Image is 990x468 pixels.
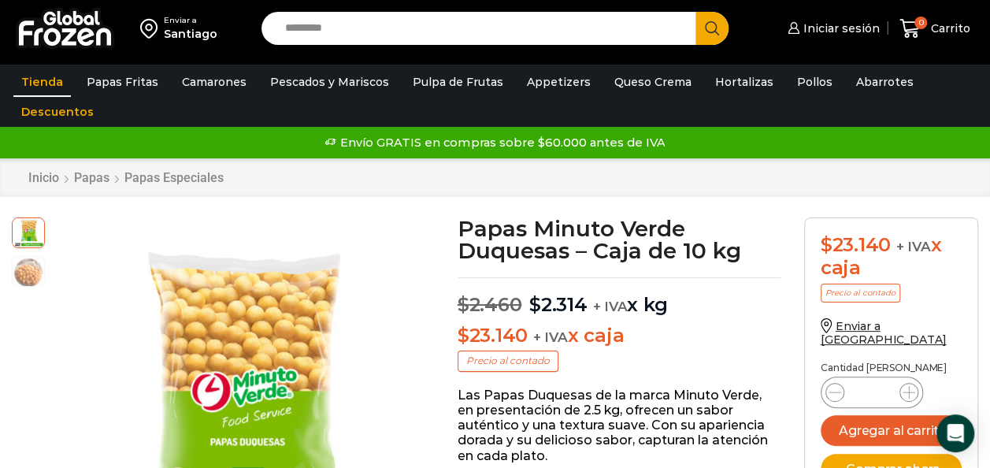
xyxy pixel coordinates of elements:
p: Cantidad [PERSON_NAME] [821,362,962,373]
bdi: 2.460 [458,293,522,316]
span: papas-duquesa [13,216,44,247]
p: x caja [458,325,781,347]
a: Iniciar sesión [784,13,880,44]
span: 0 [914,17,927,29]
span: papas-duquesas [13,257,44,288]
span: Iniciar sesión [799,20,880,36]
div: Santiago [164,26,217,42]
span: $ [821,233,832,256]
img: address-field-icon.svg [140,15,164,42]
p: Las Papas Duquesas de la marca Minuto Verde, en presentación de 2.5 kg, ofrecen un sabor auténtic... [458,388,781,463]
a: Inicio [28,170,60,185]
a: Pescados y Mariscos [262,67,397,97]
a: Pulpa de Frutas [405,67,511,97]
a: Papas Fritas [79,67,166,97]
a: Hortalizas [707,67,781,97]
a: Papas Especiales [124,170,224,185]
span: $ [458,293,469,316]
nav: Breadcrumb [28,170,224,185]
p: Precio al contado [821,284,900,303]
h1: Papas Minuto Verde Duquesas – Caja de 10 kg [458,217,781,262]
p: Precio al contado [458,351,558,371]
a: Camarones [174,67,254,97]
span: Carrito [927,20,970,36]
button: Agregar al carrito [821,415,962,446]
span: $ [458,324,469,347]
a: 0 Carrito [895,10,974,47]
a: Pollos [789,67,840,97]
a: Papas [73,170,110,185]
bdi: 23.140 [458,324,528,347]
input: Product quantity [857,381,887,403]
div: x caja [821,234,962,280]
span: + IVA [896,239,931,254]
span: + IVA [592,299,627,314]
a: Enviar a [GEOGRAPHIC_DATA] [821,319,947,347]
button: Search button [695,12,729,45]
div: Open Intercom Messenger [936,414,974,452]
a: Tienda [13,67,71,97]
a: Abarrotes [848,67,921,97]
span: $ [529,293,541,316]
a: Queso Crema [606,67,699,97]
span: + IVA [533,329,568,345]
bdi: 23.140 [821,233,891,256]
p: x kg [458,277,781,317]
bdi: 2.314 [529,293,588,316]
a: Appetizers [519,67,599,97]
a: Descuentos [13,97,102,127]
div: Enviar a [164,15,217,26]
